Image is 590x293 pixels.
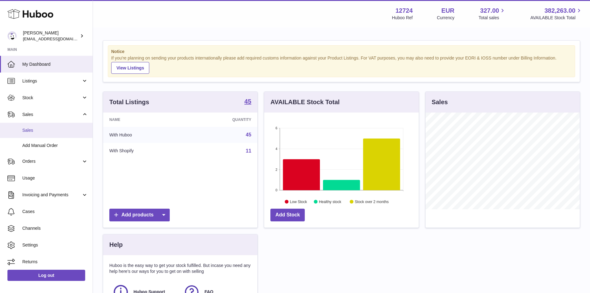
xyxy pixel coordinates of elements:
h3: Sales [432,98,448,106]
span: Total sales [479,15,506,21]
a: 45 [246,132,251,137]
text: Healthy stock [319,199,342,204]
strong: EUR [441,7,454,15]
span: Usage [22,175,88,181]
a: 327.00 Total sales [479,7,506,21]
a: Add Stock [270,209,305,221]
span: Stock [22,95,81,101]
span: Sales [22,112,81,118]
strong: Notice [111,49,572,55]
span: AVAILABLE Stock Total [530,15,583,21]
span: Listings [22,78,81,84]
span: Returns [22,259,88,265]
div: Huboo Ref [392,15,413,21]
text: Stock over 2 months [355,199,389,204]
p: Huboo is the easy way to get your stock fulfilled. But incase you need any help here's our ways f... [109,263,251,274]
span: Add Manual Order [22,143,88,149]
text: 2 [276,167,278,171]
text: Low Stock [290,199,307,204]
span: 382,263.00 [544,7,575,15]
div: [PERSON_NAME] [23,30,79,42]
span: My Dashboard [22,61,88,67]
text: 4 [276,147,278,151]
text: 6 [276,126,278,130]
a: 382,263.00 AVAILABLE Stock Total [530,7,583,21]
span: Settings [22,242,88,248]
div: Currency [437,15,455,21]
div: If you're planning on sending your products internationally please add required customs informati... [111,55,572,74]
th: Name [103,113,186,127]
th: Quantity [186,113,258,127]
strong: 45 [244,98,251,104]
a: View Listings [111,62,149,74]
td: With Shopify [103,143,186,159]
img: internalAdmin-12724@internal.huboo.com [7,31,17,41]
span: Sales [22,127,88,133]
span: 327.00 [480,7,499,15]
strong: 12724 [396,7,413,15]
span: [EMAIL_ADDRESS][DOMAIN_NAME] [23,36,91,41]
h3: Total Listings [109,98,149,106]
a: Log out [7,270,85,281]
td: With Huboo [103,127,186,143]
a: 45 [244,98,251,106]
a: Add products [109,209,170,221]
span: Orders [22,158,81,164]
h3: Help [109,241,123,249]
span: Channels [22,225,88,231]
span: Cases [22,209,88,215]
text: 0 [276,188,278,192]
h3: AVAILABLE Stock Total [270,98,339,106]
a: 11 [246,148,251,153]
span: Invoicing and Payments [22,192,81,198]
